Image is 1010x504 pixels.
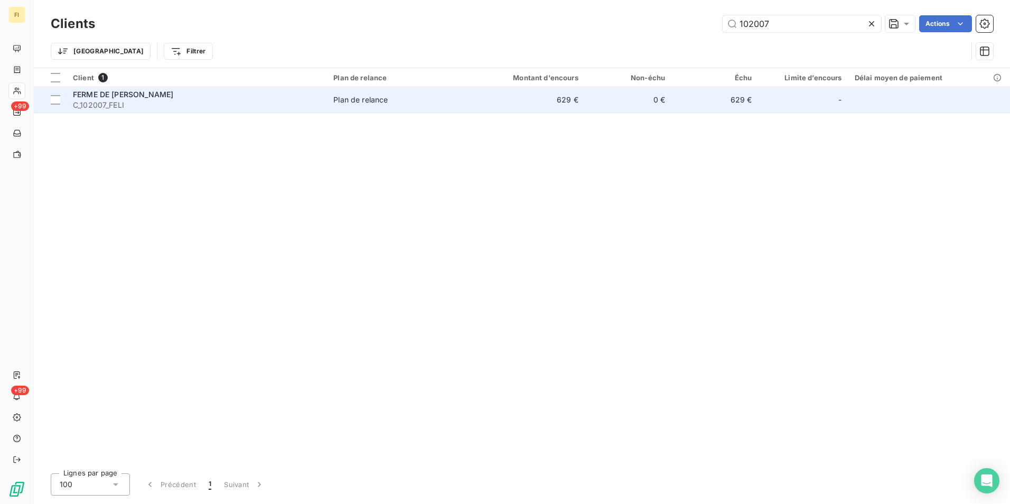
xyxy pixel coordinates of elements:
[678,73,752,82] div: Échu
[164,43,212,60] button: Filtrer
[11,386,29,395] span: +99
[51,43,151,60] button: [GEOGRAPHIC_DATA]
[333,73,462,82] div: Plan de relance
[591,73,665,82] div: Non-échu
[60,479,72,490] span: 100
[98,73,108,82] span: 1
[202,473,218,496] button: 1
[11,101,29,111] span: +99
[51,14,95,33] h3: Clients
[671,87,758,113] td: 629 €
[919,15,972,32] button: Actions
[974,468,999,493] div: Open Intercom Messenger
[73,100,321,110] span: C_102007_FELI
[723,15,881,32] input: Rechercher
[73,73,94,82] span: Client
[474,73,578,82] div: Montant d'encours
[73,90,173,99] span: FERME DE [PERSON_NAME]
[838,95,841,105] span: -
[468,87,584,113] td: 629 €
[209,479,211,490] span: 1
[8,6,25,23] div: FI
[585,87,671,113] td: 0 €
[333,95,388,105] div: Plan de relance
[765,73,842,82] div: Limite d’encours
[8,481,25,498] img: Logo LeanPay
[138,473,202,496] button: Précédent
[855,73,1004,82] div: Délai moyen de paiement
[218,473,271,496] button: Suivant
